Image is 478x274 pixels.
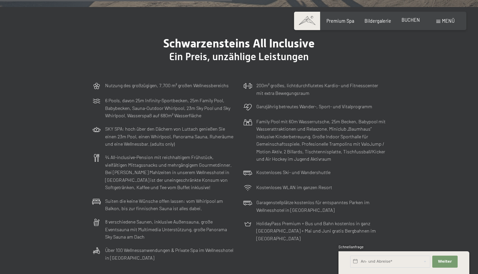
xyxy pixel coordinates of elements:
p: Family Pool mit 60m Wasserrutsche, 25m Becken, Babypool mit Wasserattraktionen und Relaxzone. Min... [256,118,386,163]
p: Kostenloses WLAN im ganzen Resort [256,184,332,191]
p: ¾ All-inclusive-Pension mit reichhaltigem Frühstück, vielfältigen Mittagssnacks und mehrgängigem ... [105,154,235,191]
p: Über 100 Wellnessanwendungen & Private Spa im Wellnesshotel in [GEOGRAPHIC_DATA] [105,247,235,262]
p: 8 verschiedene Saunen, inklusive Außensauna, große Eventsauna mit Multimedia Unterstützung, große... [105,218,235,241]
p: SKY SPA: hoch über den Dächern von Luttach genießen Sie einen 23m Pool, einen Whirlpool, Panorama... [105,125,235,148]
p: Suiten die keine Wünsche offen lassen: vom Whirlpool am Balkon, bis zur finnischen Sauna ist alle... [105,197,235,213]
a: BUCHEN [402,17,420,23]
span: Schwarzensteins All Inclusive [163,36,315,50]
span: Schnellanfrage [338,245,364,249]
p: Garagenstellplätze kostenlos für entspanntes Parken im Wellnesshotel in [GEOGRAPHIC_DATA] [256,199,386,214]
p: Nutzung des großzügigen, 7.700 m² großen Wellnessbereichs [105,82,229,90]
span: Ein Preis, unzählige Leistungen [169,50,309,62]
span: Menü [442,18,455,24]
p: 6 Pools, davon 25m Infinity-Sportbecken, 25m Family Pool, Babybecken, Sauna-Outdoor Whirlpool, 23... [105,97,235,120]
a: Premium Spa [326,18,354,24]
p: HolidayPass Premium + Bus und Bahn kostenlos in ganz [GEOGRAPHIC_DATA] + Mai und Juni gratis Berg... [256,220,386,243]
button: Weiter [432,256,458,268]
a: Bildergalerie [365,18,391,24]
p: Ganzjährig betreutes Wander-, Sport- und Vitalprogramm [256,103,372,111]
p: 200m² großes, lichtdurchflutetes Kardio- und Fitnesscenter mit extra Bewegungsraum [256,82,386,97]
p: Kostenloses Ski- und Wandershuttle [256,169,330,176]
span: Weiter [438,259,452,264]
